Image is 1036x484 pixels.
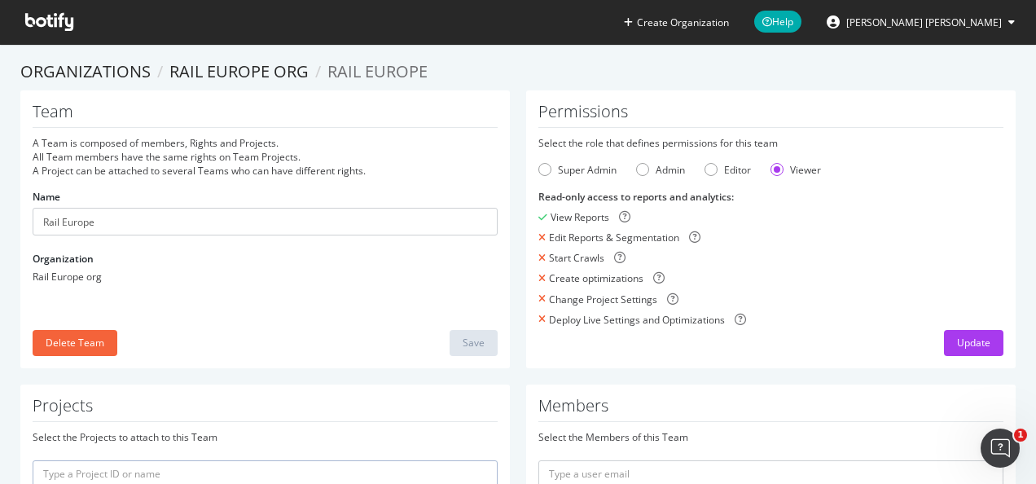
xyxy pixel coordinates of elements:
div: Edit Reports & Segmentation [549,231,679,244]
h1: Team [33,103,498,128]
label: Name [33,190,60,204]
label: Organization [33,252,94,266]
button: Save [450,330,498,356]
button: Delete Team [33,330,117,356]
div: Save [463,336,485,350]
button: [PERSON_NAME] [PERSON_NAME] [814,9,1028,35]
div: Create optimizations [549,271,643,285]
ol: breadcrumbs [20,60,1016,84]
div: Select the Members of this Team [538,430,1003,444]
div: Super Admin [558,163,617,177]
div: Viewer [790,163,821,177]
div: Select the role that defines permissions for this team [538,136,1003,150]
h1: Permissions [538,103,1003,128]
div: Admin [656,163,685,177]
div: Delete Team [46,336,104,350]
div: Viewer [770,163,821,177]
div: Start Crawls [549,251,604,265]
h1: Members [538,397,1003,422]
iframe: Intercom live chat [981,429,1020,468]
div: Change Project Settings [549,293,657,306]
input: Name [33,208,498,235]
div: Read-only access to reports and analytics : [538,190,1003,204]
a: Organizations [20,60,151,82]
div: A Team is composed of members, Rights and Projects. All Team members have the same rights on Team... [33,136,498,178]
div: Select the Projects to attach to this Team [33,430,498,444]
div: Update [957,336,990,350]
div: Deploy Live Settings and Optimizations [549,313,725,327]
span: Malle BOKOUM [846,15,1002,29]
div: Rail Europe org [33,270,498,284]
a: Rail Europe org [169,60,309,82]
button: Update [944,330,1003,356]
div: View Reports [551,210,609,224]
span: Rail Europe [327,60,428,82]
button: Create Organization [623,15,730,30]
div: Editor [724,163,751,177]
div: Super Admin [538,163,617,177]
h1: Projects [33,397,498,422]
span: Help [754,11,801,33]
span: 1 [1014,429,1027,442]
div: Admin [636,163,685,177]
div: Editor [705,163,751,177]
